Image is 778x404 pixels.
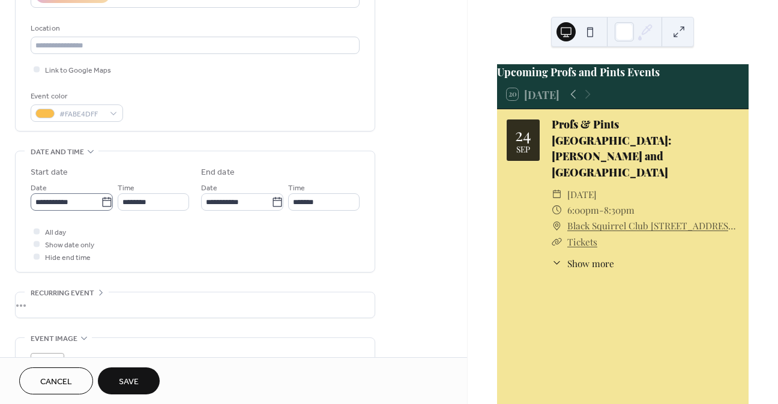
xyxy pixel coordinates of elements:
a: Black Squirrel Club [STREET_ADDRESS][PERSON_NAME] [567,218,739,234]
div: 24 [515,126,531,143]
span: Cancel [40,376,72,388]
span: Date and time [31,146,84,158]
span: Date [201,182,217,194]
button: ​Show more [552,256,614,270]
span: Date [31,182,47,194]
button: Cancel [19,367,93,394]
div: Event color [31,90,121,103]
span: All day [45,226,66,239]
span: Save [119,376,139,388]
div: Sep [516,145,530,154]
div: Start date [31,166,68,179]
span: - [599,202,604,218]
div: ​ [552,256,562,270]
a: Profs & Pints [GEOGRAPHIC_DATA]: [PERSON_NAME] and [GEOGRAPHIC_DATA] [552,117,671,178]
span: #FABE4DFF [59,108,104,121]
span: Recurring event [31,287,94,300]
a: Tickets [567,235,597,248]
div: Location [31,22,357,35]
div: ​ [552,202,562,218]
div: ​ [552,234,562,250]
div: ; [31,353,64,387]
button: Save [98,367,160,394]
span: Hide end time [45,252,91,264]
span: 6:00pm [567,202,599,218]
span: Link to Google Maps [45,64,111,77]
div: Upcoming Profs and Pints Events [497,64,749,80]
span: Time [118,182,134,194]
div: ​ [552,218,562,234]
span: Show date only [45,239,94,252]
span: Time [288,182,305,194]
span: [DATE] [567,187,597,202]
div: ​ [552,187,562,202]
span: Show more [567,256,614,270]
div: ••• [16,292,375,318]
span: 8:30pm [604,202,635,218]
div: End date [201,166,235,179]
span: Event image [31,333,77,345]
